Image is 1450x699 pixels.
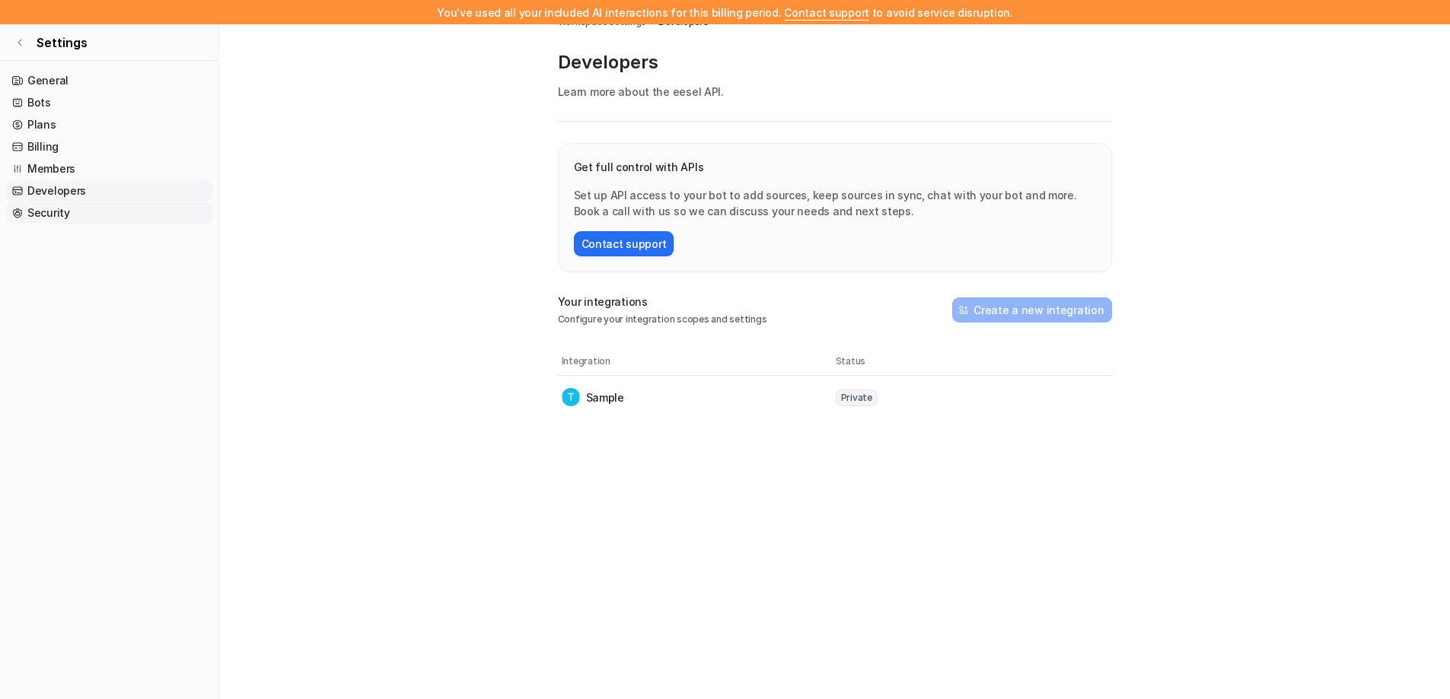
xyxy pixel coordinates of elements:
[6,136,212,157] a: Billing
[37,33,88,52] span: Settings
[15,266,289,308] div: Send us a message
[974,302,1104,318] h2: Create a new integration
[30,134,274,160] p: How can we help?
[558,50,1112,75] p: Developers
[561,354,835,369] th: Integration
[558,294,767,310] p: Your integrations
[586,389,624,405] p: Sample
[30,108,274,134] p: Hi there 👋
[558,85,724,98] span: Learn more about the .
[952,297,1111,322] button: Create a new integration
[29,228,47,246] img: Amogh avatar
[31,279,254,295] div: Send us a message
[673,85,721,98] a: eesel API
[574,231,674,256] button: Contact support
[784,6,869,19] span: Contact support
[64,215,699,227] span: You’ll get replies here and in your email: ✉️ [EMAIL_ADDRESS][DOMAIN_NAME] Our usual reply time 🕒...
[835,354,1109,369] th: Status
[6,114,212,135] a: Plans
[6,158,212,180] a: Members
[574,187,1096,219] p: Set up API access to your bot to add sources, keep sources in sync, chat with your bot and more. ...
[152,475,304,535] button: Messages
[59,24,90,55] img: Profile image for Amogh
[95,230,139,246] div: • 1h ago
[16,202,288,258] div: eesel avatarAmogh avatarKatelin avatarYou’ll get replies here and in your email: ✉️ [EMAIL_ADDRES...
[42,228,60,246] img: Katelin avatar
[15,179,289,259] div: Recent messageeesel avatarAmogh avatarKatelin avatarYou’ll get replies here and in your email: ✉️...
[30,24,61,55] img: Profile image for Katelin
[31,192,273,208] div: Recent message
[59,513,93,523] span: Home
[202,513,255,523] span: Messages
[6,180,212,202] a: Developers
[6,202,212,224] a: Security
[6,92,212,113] a: Bots
[36,216,54,234] img: eesel avatar
[558,313,767,326] p: Configure your integration scopes and settings
[64,230,92,246] div: eesel
[836,389,878,406] span: Private
[574,159,1096,175] p: Get full control with APIs
[88,24,119,55] img: Profile image for eesel
[262,24,289,52] div: Close
[6,70,212,91] a: General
